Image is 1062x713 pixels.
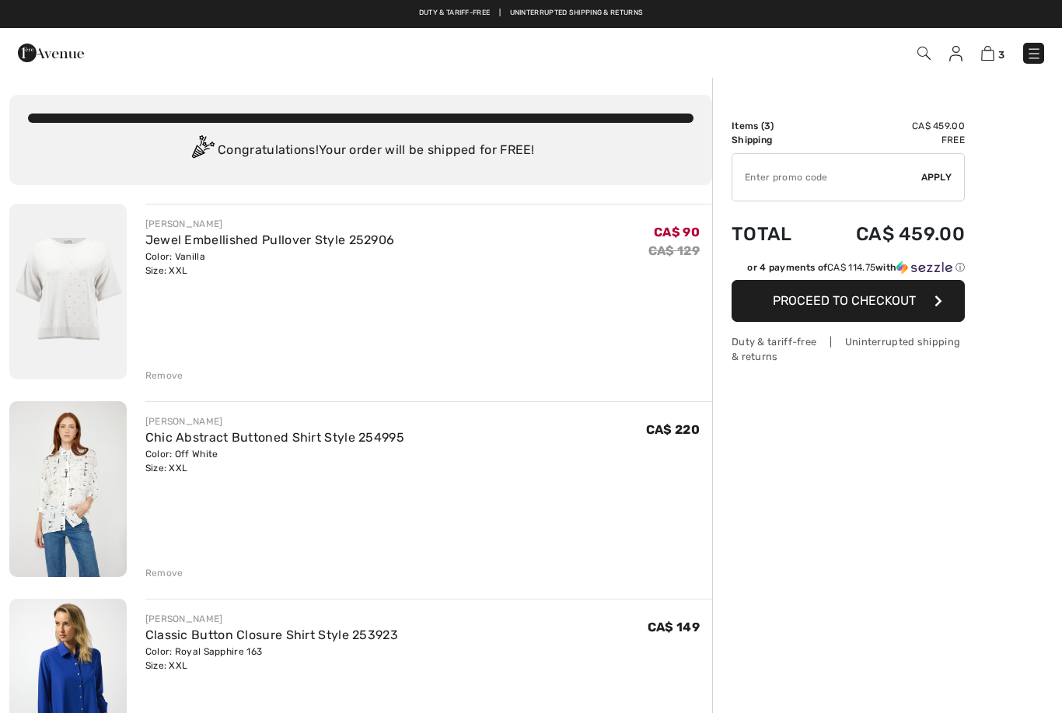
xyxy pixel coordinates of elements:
span: 3 [998,49,1004,61]
td: Total [732,208,815,260]
button: Proceed to Checkout [732,280,965,322]
div: Remove [145,369,183,383]
div: or 4 payments ofCA$ 114.75withSezzle Click to learn more about Sezzle [732,260,965,280]
a: Jewel Embellished Pullover Style 252906 [145,232,395,247]
div: Color: Royal Sapphire 163 Size: XXL [145,645,398,673]
span: CA$ 149 [648,620,700,634]
img: Chic Abstract Buttoned Shirt Style 254995 [9,401,127,577]
td: Shipping [732,133,815,147]
a: 1ère Avenue [18,44,84,59]
td: CA$ 459.00 [815,119,965,133]
img: Shopping Bag [981,46,994,61]
a: Chic Abstract Buttoned Shirt Style 254995 [145,430,404,445]
a: 3 [981,44,1004,62]
span: Apply [921,170,952,184]
div: Duty & tariff-free | Uninterrupted shipping & returns [732,334,965,364]
input: Promo code [732,154,921,201]
img: My Info [949,46,962,61]
img: Search [917,47,931,60]
span: 3 [764,121,770,131]
div: Color: Off White Size: XXL [145,447,404,475]
td: Items ( ) [732,119,815,133]
a: Classic Button Closure Shirt Style 253923 [145,627,398,642]
td: CA$ 459.00 [815,208,965,260]
s: CA$ 129 [648,243,700,258]
img: Sezzle [896,260,952,274]
div: [PERSON_NAME] [145,414,404,428]
img: 1ère Avenue [18,37,84,68]
span: CA$ 114.75 [827,262,875,273]
div: or 4 payments of with [747,260,965,274]
div: [PERSON_NAME] [145,217,395,231]
img: Jewel Embellished Pullover Style 252906 [9,204,127,379]
span: CA$ 90 [654,225,700,239]
div: [PERSON_NAME] [145,612,398,626]
td: Free [815,133,965,147]
img: Congratulation2.svg [187,135,218,166]
img: Menu [1026,46,1042,61]
div: Color: Vanilla Size: XXL [145,250,395,278]
div: Remove [145,566,183,580]
span: CA$ 220 [646,422,700,437]
span: Proceed to Checkout [773,293,916,308]
div: Congratulations! Your order will be shipped for FREE! [28,135,693,166]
